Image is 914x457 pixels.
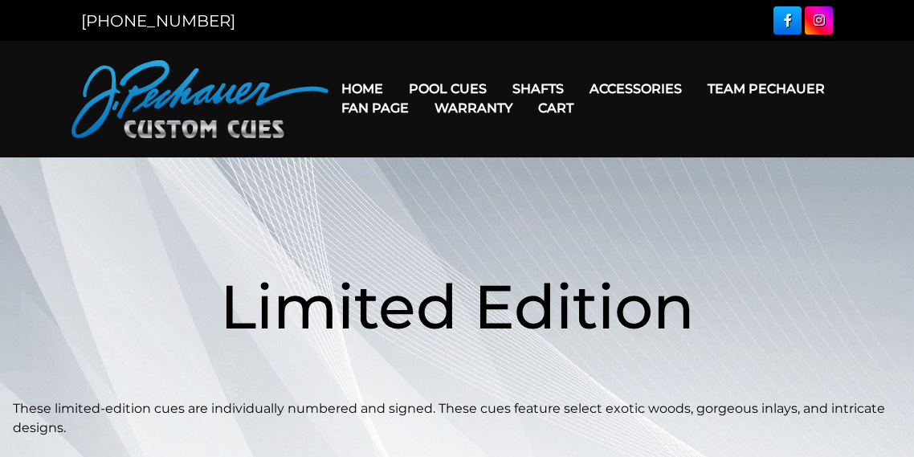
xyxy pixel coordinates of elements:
[328,68,396,109] a: Home
[695,68,838,109] a: Team Pechauer
[328,88,422,129] a: Fan Page
[500,68,577,109] a: Shafts
[13,399,901,438] p: These limited-edition cues are individually numbered and signed. These cues feature select exotic...
[577,68,695,109] a: Accessories
[220,269,695,344] span: Limited Edition
[71,60,328,138] img: Pechauer Custom Cues
[422,88,525,129] a: Warranty
[525,88,586,129] a: Cart
[81,11,235,31] a: [PHONE_NUMBER]
[396,68,500,109] a: Pool Cues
